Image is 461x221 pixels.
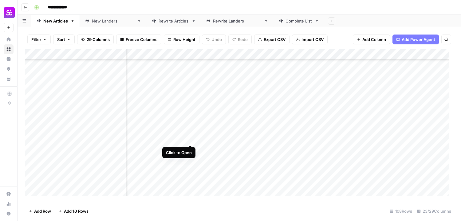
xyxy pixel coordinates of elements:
a: Home [4,35,14,44]
button: Import CSV [292,35,328,44]
a: Your Data [4,74,14,84]
a: Rewrite [PERSON_NAME] [201,15,274,27]
div: Complete List [286,18,312,24]
div: New Articles [43,18,68,24]
span: Add Power Agent [402,36,435,43]
div: Rewrite Articles [159,18,189,24]
div: New [PERSON_NAME] [92,18,135,24]
span: Add 10 Rows [64,208,89,214]
span: Import CSV [301,36,324,43]
span: Redo [238,36,248,43]
a: Rewrite Articles [147,15,201,27]
button: Workspace: Smartcat [4,5,14,20]
a: Settings [4,189,14,199]
button: Freeze Columns [116,35,161,44]
span: Freeze Columns [126,36,157,43]
a: Browse [4,44,14,54]
button: Undo [202,35,226,44]
a: Complete List [274,15,324,27]
button: Add Column [353,35,390,44]
span: 29 Columns [87,36,110,43]
button: Add Power Agent [392,35,439,44]
button: Row Height [164,35,199,44]
div: 23/29 Columns [415,206,454,216]
span: Export CSV [264,36,286,43]
button: Redo [228,35,252,44]
a: Usage [4,199,14,209]
button: Add 10 Rows [55,206,92,216]
a: Insights [4,54,14,64]
a: Opportunities [4,64,14,74]
button: 29 Columns [77,35,114,44]
a: New [PERSON_NAME] [80,15,147,27]
span: Filter [31,36,41,43]
span: Undo [211,36,222,43]
button: Filter [27,35,51,44]
button: Export CSV [254,35,290,44]
div: Click to Open [166,149,192,156]
div: Rewrite [PERSON_NAME] [213,18,262,24]
span: Add Row [34,208,51,214]
img: Smartcat Logo [4,7,15,18]
button: Add Row [25,206,55,216]
button: Sort [53,35,75,44]
span: Sort [57,36,65,43]
span: Row Height [173,36,195,43]
div: 108 Rows [387,206,415,216]
a: New Articles [31,15,80,27]
span: Add Column [362,36,386,43]
button: Help + Support [4,209,14,219]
